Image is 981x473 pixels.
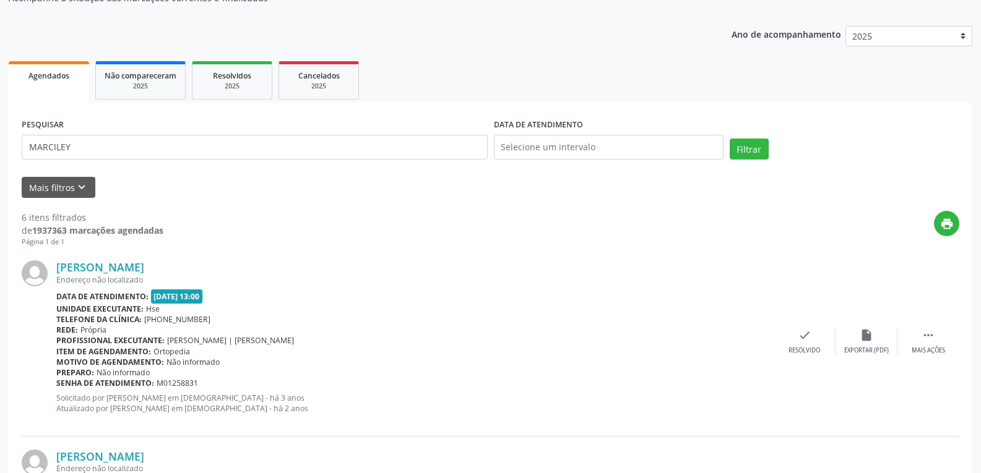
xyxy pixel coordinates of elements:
label: DATA DE ATENDIMENTO [494,116,583,135]
div: Resolvido [789,346,820,355]
button: Filtrar [730,138,769,160]
b: Unidade executante: [56,304,144,314]
span: M01258831 [157,378,198,388]
b: Data de atendimento: [56,291,149,302]
div: 2025 [105,82,176,91]
b: Item de agendamento: [56,346,151,357]
button: Mais filtroskeyboard_arrow_down [22,177,95,198]
span: Não informado [97,367,150,378]
div: Mais ações [912,346,945,355]
div: de [22,224,163,237]
b: Rede: [56,325,78,335]
div: 2025 [288,82,350,91]
span: Cancelados [298,70,340,81]
span: Resolvidos [213,70,251,81]
span: Ortopedia [153,346,190,357]
span: Não compareceram [105,70,176,81]
span: Própria [80,325,106,335]
b: Preparo: [56,367,94,378]
span: Hse [146,304,160,314]
img: img [22,260,48,286]
a: [PERSON_NAME] [56,260,144,274]
span: [PHONE_NUMBER] [144,314,210,325]
b: Profissional executante: [56,335,165,346]
i: print [940,217,954,231]
div: 6 itens filtrados [22,211,163,224]
div: Exportar (PDF) [844,346,889,355]
span: [DATE] 13:00 [151,289,203,304]
input: Selecione um intervalo [494,135,724,160]
div: 2025 [201,82,263,91]
b: Motivo de agendamento: [56,357,164,367]
span: Não informado [166,357,220,367]
i: keyboard_arrow_down [75,181,89,194]
span: Agendados [28,70,69,81]
div: Endereço não localizado [56,275,774,285]
i:  [922,328,935,342]
button: print [934,211,959,236]
p: Ano de acompanhamento [732,26,841,41]
i: insert_drive_file [860,328,873,342]
div: Página 1 de 1 [22,237,163,247]
strong: 1937363 marcações agendadas [32,224,163,236]
b: Telefone da clínica: [56,314,142,325]
p: Solicitado por [PERSON_NAME] em [DEMOGRAPHIC_DATA] - há 3 anos Atualizado por [PERSON_NAME] em [D... [56,393,774,414]
a: [PERSON_NAME] [56,450,144,463]
i: check [798,328,811,342]
b: Senha de atendimento: [56,378,154,388]
span: [PERSON_NAME] | [PERSON_NAME] [167,335,294,346]
input: Nome, código do beneficiário ou CPF [22,135,488,160]
label: PESQUISAR [22,116,64,135]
